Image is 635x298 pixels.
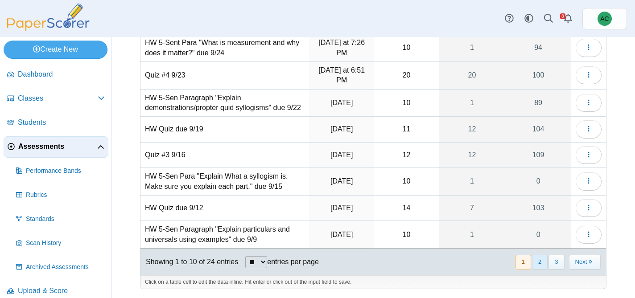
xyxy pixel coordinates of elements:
a: 109 [505,143,571,167]
a: 7 [439,196,505,220]
time: Sep 8, 2025 at 7:43 AM [330,231,353,238]
a: Alerts [558,9,578,29]
a: 1 [439,90,505,117]
a: Create New [4,41,107,58]
a: 12 [439,143,505,167]
a: 1 [439,34,505,61]
td: HW Quiz due 9/19 [140,117,309,142]
a: Assessments [4,136,108,158]
time: Sep 22, 2025 at 7:26 PM [318,39,365,56]
time: Sep 11, 2025 at 7:41 AM [330,204,353,212]
a: Archived Assessments [12,257,108,278]
td: 10 [374,90,438,117]
time: Sep 22, 2025 at 6:51 PM [318,66,365,84]
a: 1 [439,168,505,195]
img: PaperScorer [4,4,93,31]
span: Students [18,118,105,127]
td: HW 5-Sent Para "What is measurement and why does it matter?" due 9/24 [140,34,309,62]
a: 1 [439,221,505,248]
a: Rubrics [12,184,108,206]
time: Sep 16, 2025 at 7:53 AM [330,151,353,159]
button: Next [569,255,601,269]
span: Dashboard [18,69,105,79]
span: Assessments [18,142,97,151]
span: Upload & Score [18,286,105,296]
td: HW 5-Sen Paragraph "Explain demonstrations/propter quid syllogisms" due 9/22 [140,90,309,117]
span: Scan History [26,239,105,248]
div: Click on a table cell to edit the data inline. Hit enter or click out of the input field to save. [140,275,606,289]
a: Scan History [12,233,108,254]
a: PaperScorer [4,24,93,32]
a: Dashboard [4,64,108,86]
a: 103 [505,196,571,220]
a: 12 [439,117,505,142]
time: Sep 18, 2025 at 7:52 AM [330,125,353,133]
a: 89 [505,90,571,117]
a: 94 [505,34,571,61]
a: Standards [12,208,108,230]
a: 100 [505,62,571,89]
td: Quiz #4 9/23 [140,62,309,90]
label: entries per page [267,258,319,265]
td: HW 5-Sen Para "Explain What a syllogism is. Make sure you explain each part." due 9/15 [140,168,309,196]
td: 10 [374,168,438,196]
a: 104 [505,117,571,142]
td: 10 [374,34,438,62]
span: Classes [18,94,98,103]
span: Rubrics [26,191,105,200]
td: 10 [374,221,438,249]
nav: pagination [515,255,601,269]
span: Standards [26,215,105,224]
td: 14 [374,196,438,221]
td: 12 [374,143,438,168]
a: 0 [505,221,571,248]
span: Archived Assessments [26,263,105,272]
time: Sep 11, 2025 at 10:43 AM [330,177,353,185]
a: Andrew Christman [582,8,627,29]
div: Showing 1 to 10 of 24 entries [140,249,238,275]
td: HW 5-Sen Paragraph "Explain particulars and universals using examples" due 9/9 [140,221,309,249]
button: 1 [515,255,531,269]
td: HW Quiz due 9/12 [140,196,309,221]
a: 20 [439,62,505,89]
button: 3 [548,255,564,269]
a: Students [4,112,108,134]
a: Performance Bands [12,160,108,182]
button: 2 [532,255,548,269]
time: Sep 18, 2025 at 2:23 PM [330,99,353,106]
a: Classes [4,88,108,110]
a: 0 [505,168,571,195]
td: 20 [374,62,438,90]
td: 11 [374,117,438,142]
td: Quiz #3 9/16 [140,143,309,168]
span: Andrew Christman [598,12,612,26]
span: Performance Bands [26,167,105,176]
span: Andrew Christman [600,16,609,22]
